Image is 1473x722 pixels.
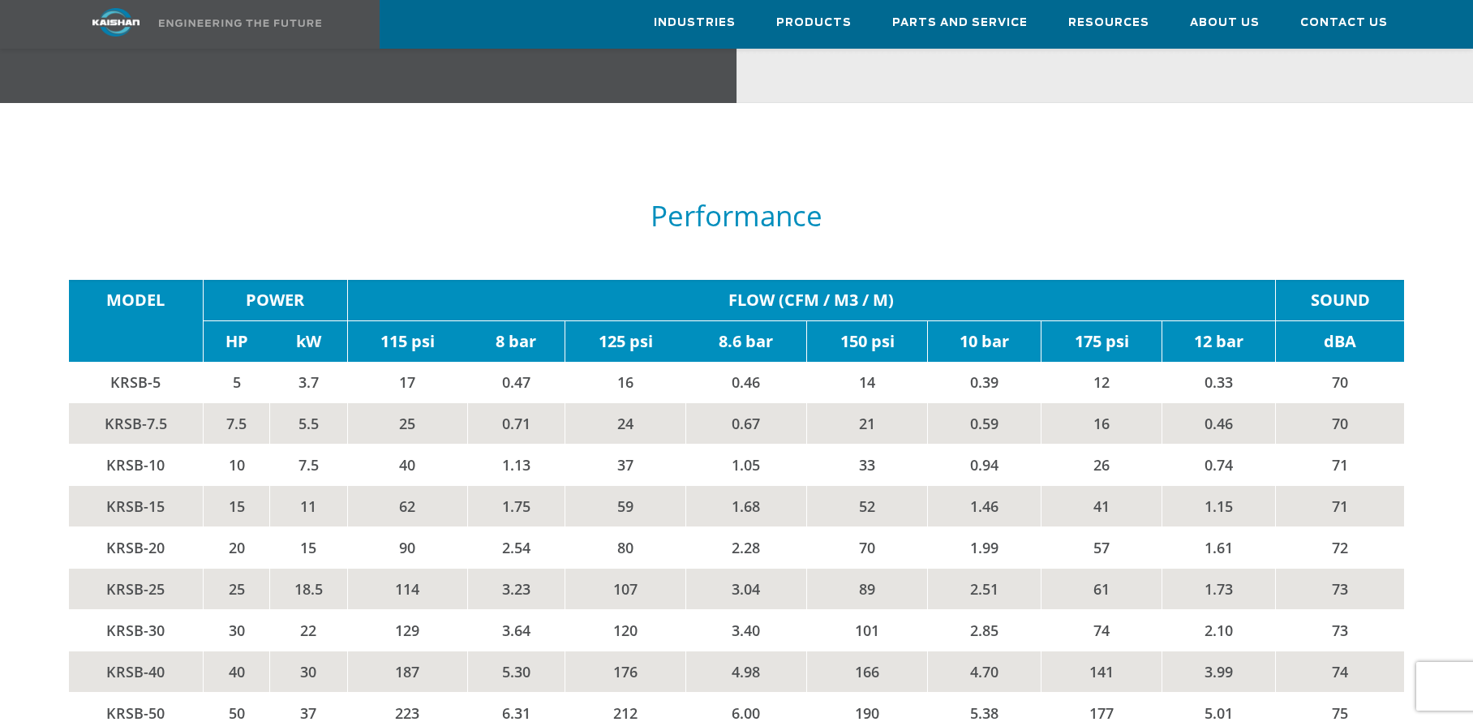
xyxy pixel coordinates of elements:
[69,403,204,445] td: KRSB-7.5
[1041,486,1162,527] td: 41
[203,610,269,651] td: 30
[1275,651,1404,693] td: 74
[685,651,806,693] td: 4.98
[1275,403,1404,445] td: 70
[1275,610,1404,651] td: 73
[565,403,686,445] td: 24
[565,569,686,610] td: 107
[69,280,204,321] td: MODEL
[1162,527,1275,569] td: 1.61
[685,569,806,610] td: 3.04
[203,403,269,445] td: 7.5
[69,362,204,403] td: KRSB-5
[565,445,686,486] td: 37
[69,486,204,527] td: KRSB-15
[468,569,565,610] td: 3.23
[203,280,347,321] td: POWER
[928,403,1041,445] td: 0.59
[347,321,468,363] td: 115 psi
[806,527,928,569] td: 70
[69,569,204,610] td: KRSB-25
[1162,569,1275,610] td: 1.73
[685,486,806,527] td: 1.68
[776,1,852,45] a: Products
[203,527,269,569] td: 20
[1275,569,1404,610] td: 73
[565,321,686,363] td: 125 psi
[270,610,347,651] td: 22
[928,486,1041,527] td: 1.46
[468,610,565,651] td: 3.64
[806,362,928,403] td: 14
[928,527,1041,569] td: 1.99
[347,569,468,610] td: 114
[1162,403,1275,445] td: 0.46
[1275,362,1404,403] td: 70
[1300,14,1388,32] span: Contact Us
[203,362,269,403] td: 5
[270,321,347,363] td: kW
[468,445,565,486] td: 1.13
[270,651,347,693] td: 30
[347,486,468,527] td: 62
[69,200,1405,231] h5: Performance
[806,610,928,651] td: 101
[565,527,686,569] td: 80
[1041,527,1162,569] td: 57
[468,403,565,445] td: 0.71
[468,486,565,527] td: 1.75
[203,651,269,693] td: 40
[928,569,1041,610] td: 2.51
[1041,610,1162,651] td: 74
[685,610,806,651] td: 3.40
[468,362,565,403] td: 0.47
[685,527,806,569] td: 2.28
[565,610,686,651] td: 120
[1041,403,1162,445] td: 16
[69,651,204,693] td: KRSB-40
[685,403,806,445] td: 0.67
[1300,1,1388,45] a: Contact Us
[69,610,204,651] td: KRSB-30
[1162,486,1275,527] td: 1.15
[654,14,736,32] span: Industries
[1190,14,1260,32] span: About Us
[347,445,468,486] td: 40
[806,321,928,363] td: 150 psi
[468,321,565,363] td: 8 bar
[685,362,806,403] td: 0.46
[685,321,806,363] td: 8.6 bar
[1068,14,1149,32] span: Resources
[347,610,468,651] td: 129
[806,569,928,610] td: 89
[1275,321,1404,363] td: dBA
[1041,445,1162,486] td: 26
[270,445,347,486] td: 7.5
[685,445,806,486] td: 1.05
[1190,1,1260,45] a: About Us
[1041,569,1162,610] td: 61
[806,445,928,486] td: 33
[1275,486,1404,527] td: 71
[203,569,269,610] td: 25
[468,651,565,693] td: 5.30
[1041,362,1162,403] td: 12
[776,14,852,32] span: Products
[270,486,347,527] td: 11
[1162,445,1275,486] td: 0.74
[928,610,1041,651] td: 2.85
[1041,321,1162,363] td: 175 psi
[928,445,1041,486] td: 0.94
[565,362,686,403] td: 16
[270,569,347,610] td: 18.5
[806,403,928,445] td: 21
[1068,1,1149,45] a: Resources
[1041,651,1162,693] td: 141
[347,651,468,693] td: 187
[928,321,1041,363] td: 10 bar
[69,527,204,569] td: KRSB-20
[55,8,177,37] img: kaishan logo
[565,651,686,693] td: 176
[69,445,204,486] td: KRSB-10
[654,1,736,45] a: Industries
